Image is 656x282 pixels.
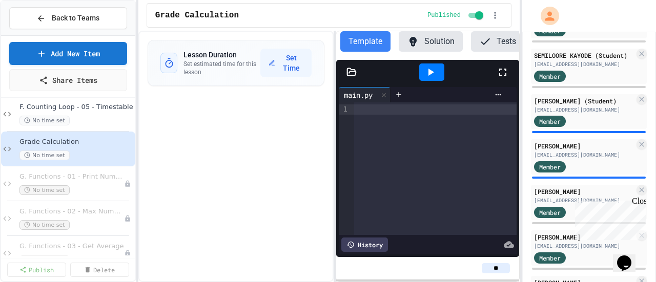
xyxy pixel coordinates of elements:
span: No time set [19,150,70,160]
span: Grade Calculation [19,138,133,146]
button: Tests [471,31,524,52]
span: G. Functions - 03 - Get Average [19,242,124,251]
div: My Account [530,4,562,28]
a: Add New Item [9,42,127,65]
span: Member [539,208,561,217]
span: Published [427,11,461,19]
div: [PERSON_NAME] [534,232,634,242]
span: Member [539,117,561,126]
span: No time set [19,116,70,125]
span: F. Counting Loop - 05 - Timestable [19,103,133,112]
a: Publish [7,263,66,277]
div: [EMAIL_ADDRESS][DOMAIN_NAME] [534,197,634,204]
div: Chat with us now!Close [4,4,71,65]
iframe: chat widget [571,197,646,240]
div: History [341,237,388,252]
iframe: chat widget [613,241,646,272]
button: Template [340,31,391,52]
div: [PERSON_NAME] (Student) [534,96,634,105]
div: [EMAIL_ADDRESS][DOMAIN_NAME] [534,151,634,159]
p: Set estimated time for this lesson [183,60,260,76]
div: Unpublished [124,250,131,257]
span: Member [539,72,561,81]
div: [EMAIL_ADDRESS][DOMAIN_NAME] [534,106,634,114]
div: [EMAIL_ADDRESS][DOMAIN_NAME] [534,60,634,68]
button: Back to Teams [9,7,127,29]
span: Grade Calculation [155,9,239,21]
button: Solution [399,31,463,52]
div: Unpublished [124,215,131,222]
div: [EMAIL_ADDRESS][DOMAIN_NAME] [534,242,634,250]
span: Member [539,253,561,263]
div: [PERSON_NAME] [534,141,634,150]
span: No time set [19,220,70,230]
button: Set Time [260,49,312,77]
div: Content is published and visible to students [427,9,485,21]
div: main.py [339,87,391,102]
a: Share Items [9,69,127,91]
span: No time set [19,185,70,195]
div: Unpublished [124,180,131,187]
div: main.py [339,90,378,100]
div: [PERSON_NAME] [534,187,634,196]
div: SEMILOORE KAYODE (Student) [534,51,634,60]
span: No time set [19,255,70,265]
h3: Lesson Duration [183,50,260,60]
span: G. Functions - 02 - Max Number [19,207,124,216]
a: Delete [70,263,129,277]
span: Back to Teams [52,13,99,24]
div: 1 [339,104,349,115]
span: G. Functions - 01 - Print Numbers [19,172,124,181]
span: Member [539,162,561,171]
